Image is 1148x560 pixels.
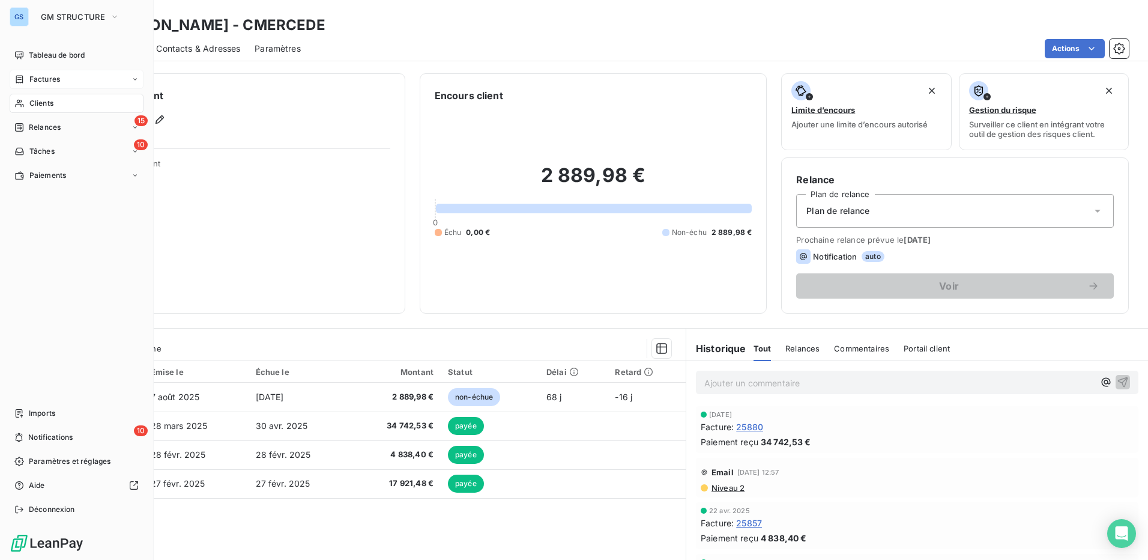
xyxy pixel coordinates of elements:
[358,391,434,403] span: 2 889,98 €
[969,120,1119,139] span: Surveiller ce client en intégrant votre outil de gestion des risques client.
[737,469,779,476] span: [DATE] 12:57
[156,43,240,55] span: Contacts & Adresses
[448,417,484,435] span: payée
[466,227,490,238] span: 0,00 €
[546,392,562,402] span: 68 j
[448,475,484,493] span: payée
[796,273,1114,299] button: Voir
[736,517,762,529] span: 25857
[28,432,73,443] span: Notifications
[151,367,241,377] div: Émise le
[358,449,434,461] span: 4 838,40 €
[448,388,500,406] span: non-échue
[813,252,857,261] span: Notification
[41,12,105,22] span: GM STRUCTURE
[256,367,344,377] div: Échue le
[29,170,66,181] span: Paiements
[73,88,390,103] h6: Informations client
[435,163,752,199] h2: 2 889,98 €
[761,436,811,448] span: 34 742,53 €
[785,344,820,353] span: Relances
[29,74,60,85] span: Factures
[796,235,1114,245] span: Prochaine relance prévue le
[97,159,390,175] span: Propriétés Client
[256,449,311,460] span: 28 févr. 2025
[134,115,148,126] span: 15
[134,425,148,436] span: 10
[761,532,807,544] span: 4 838,40 €
[701,436,758,448] span: Paiement reçu
[615,367,678,377] div: Retard
[29,98,53,109] span: Clients
[151,392,200,402] span: 7 août 2025
[256,421,308,431] span: 30 avr. 2025
[811,281,1087,291] span: Voir
[711,467,734,477] span: Email
[29,122,61,133] span: Relances
[709,507,750,514] span: 22 avr. 2025
[10,534,84,553] img: Logo LeanPay
[862,251,884,262] span: auto
[686,341,746,356] h6: Historique
[969,105,1036,115] span: Gestion du risque
[256,392,284,402] span: [DATE]
[29,50,85,61] span: Tableau de bord
[256,478,310,488] span: 27 févr. 2025
[433,218,438,227] span: 0
[791,120,928,129] span: Ajouter une limite d’encours autorisé
[134,139,148,150] span: 10
[448,446,484,464] span: payée
[29,146,55,157] span: Tâches
[904,344,950,353] span: Portail client
[736,421,763,433] span: 25880
[358,367,434,377] div: Montant
[791,105,855,115] span: Limite d’encours
[701,517,734,529] span: Facture :
[151,421,208,431] span: 28 mars 2025
[1045,39,1105,58] button: Actions
[444,227,462,238] span: Échu
[709,411,732,418] span: [DATE]
[904,235,931,245] span: [DATE]
[959,73,1129,150] button: Gestion du risqueSurveiller ce client en intégrant votre outil de gestion des risques client.
[10,7,29,26] div: GS
[255,43,301,55] span: Paramètres
[546,367,601,377] div: Délai
[796,172,1114,187] h6: Relance
[29,504,75,515] span: Déconnexion
[29,456,110,467] span: Paramètres et réglages
[358,420,434,432] span: 34 742,53 €
[106,14,325,36] h3: [PERSON_NAME] - CMERCEDE
[435,88,503,103] h6: Encours client
[711,227,752,238] span: 2 889,98 €
[151,478,205,488] span: 27 févr. 2025
[754,344,772,353] span: Tout
[701,421,734,433] span: Facture :
[151,449,206,460] span: 28 févr. 2025
[834,344,889,353] span: Commentaires
[1107,519,1136,548] div: Open Intercom Messenger
[10,476,143,495] a: Aide
[29,480,45,491] span: Aide
[672,227,707,238] span: Non-échu
[701,532,758,544] span: Paiement reçu
[358,478,434,490] span: 17 921,48 €
[781,73,951,150] button: Limite d’encoursAjouter une limite d’encours autorisé
[710,483,745,493] span: Niveau 2
[448,367,532,377] div: Statut
[29,408,55,419] span: Imports
[806,205,869,217] span: Plan de relance
[615,392,632,402] span: -16 j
